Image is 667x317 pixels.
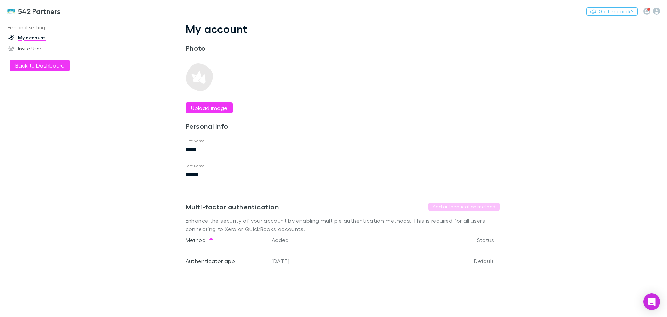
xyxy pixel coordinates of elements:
[1,32,94,43] a: My account
[1,43,94,54] a: Invite User
[431,247,494,275] div: Default
[428,203,500,211] button: Add authentication method
[7,7,15,15] img: 542 Partners's Logo
[3,3,65,19] a: 542 Partners
[191,104,227,112] label: Upload image
[186,203,279,211] h3: Multi-factor authentication
[586,7,638,16] button: Got Feedback?
[269,247,431,275] div: [DATE]
[272,233,297,247] button: Added
[1,23,94,32] p: Personal settings
[186,63,213,91] img: Preview
[10,60,70,71] button: Back to Dashboard
[186,163,205,168] label: Last Name
[186,138,205,143] label: First Name
[477,233,502,247] button: Status
[18,7,61,15] h3: 542 Partners
[186,44,290,52] h3: Photo
[186,247,266,275] div: Authenticator app
[186,22,500,35] h1: My account
[186,102,233,113] button: Upload image
[186,122,290,130] h3: Personal Info
[643,293,660,310] div: Open Intercom Messenger
[186,216,500,233] p: Enhance the security of your account by enabling multiple authentication methods. This is require...
[186,233,214,247] button: Method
